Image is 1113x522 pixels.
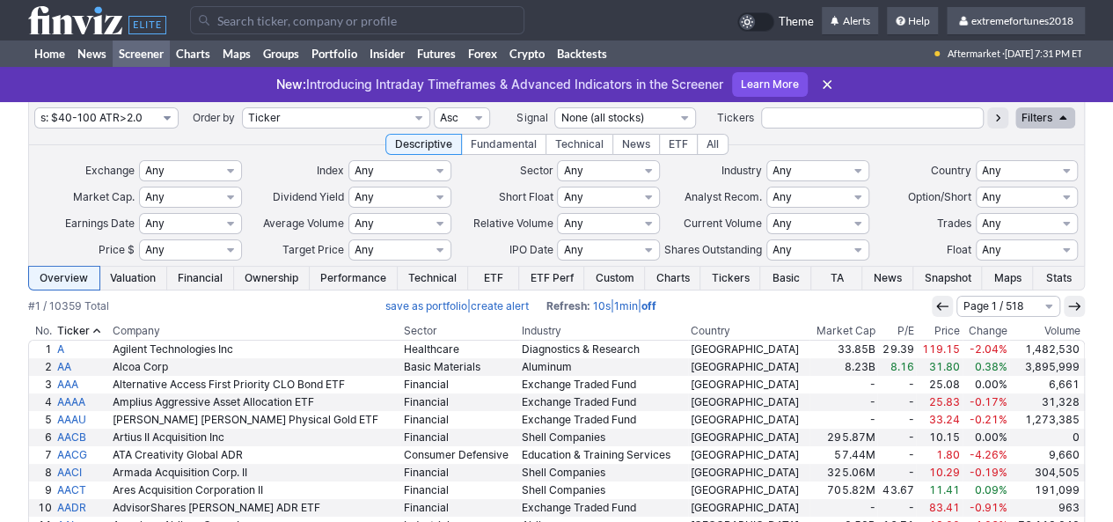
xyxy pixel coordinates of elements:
a: 1.80 [916,446,963,464]
a: extremefortunes2018 [947,7,1085,35]
a: 325.06M [809,464,877,482]
a: [GEOGRAPHIC_DATA] [688,482,809,499]
span: Tickers [717,111,754,124]
span: Price $ [99,243,135,256]
span: 25.83 [929,395,960,408]
a: Alcoa Corp [110,358,400,376]
a: 29.39 [877,341,916,358]
a: Agilent Technologies Inc [110,341,400,358]
a: 2 [29,358,55,376]
a: Amplius Aggressive Asset Allocation ETF [110,393,400,411]
a: Artius II Acquisition Inc [110,429,400,446]
a: 8.16 [877,358,916,376]
a: Futures [411,40,462,67]
a: ETF Perf [519,267,584,290]
a: AAAA [55,393,110,411]
a: ETF [468,267,519,290]
a: Help [887,7,938,35]
a: Ares Acquisition Corporation II [110,482,400,499]
span: -4.26% [969,448,1007,461]
a: Screener [113,40,170,67]
span: | [385,298,529,315]
a: - [809,393,877,411]
a: AADR [55,499,110,517]
a: Shell Companies [519,482,688,499]
span: Exchange [85,164,135,177]
a: Theme [737,12,813,32]
a: AAAU [55,411,110,429]
span: Index [317,164,344,177]
a: Maps [216,40,257,67]
a: AACT [55,482,110,499]
a: -0.17% [963,393,1010,411]
span: Earnings Date [65,217,135,230]
a: - [877,464,916,482]
span: Target Price [282,243,344,256]
a: AACI [55,464,110,482]
a: 0.38% [963,358,1010,376]
a: 10 [29,499,55,517]
th: Change [963,322,1010,340]
span: | | [546,298,656,315]
a: Tickers [700,267,760,290]
a: - [877,499,916,517]
span: extremefortunes2018 [970,14,1073,27]
a: Crypto [503,40,551,67]
a: 3,895,999 [1009,358,1084,376]
a: Backtests [551,40,613,67]
a: [GEOGRAPHIC_DATA] [688,393,809,411]
th: Sector [400,322,518,340]
a: AAA [55,376,110,393]
a: Technical [398,267,468,290]
a: 304,505 [1009,464,1084,482]
a: Exchange Traded Fund [519,411,688,429]
a: Stats [1033,267,1084,290]
a: 0 [1009,429,1084,446]
a: 25.08 [916,376,963,393]
a: Financial [400,429,518,446]
a: 295.87M [809,429,877,446]
th: P/E [877,322,916,340]
a: 705.82M [809,482,877,499]
span: Average Volume [263,217,344,230]
a: 9,660 [1009,446,1084,464]
span: [DATE] 7:31 PM ET [1004,40,1081,67]
a: [GEOGRAPHIC_DATA] [688,499,809,517]
a: Shell Companies [519,464,688,482]
div: News [612,134,660,155]
span: -0.19% [969,466,1007,479]
a: - [809,411,877,429]
a: Charts [645,267,700,290]
span: New: [276,77,306,92]
a: AACG [55,446,110,464]
a: 5 [29,411,55,429]
th: Price [916,322,963,340]
span: 0.09% [974,483,1007,496]
a: 1,482,530 [1009,341,1084,358]
span: Analyst Recom. [685,190,762,203]
a: - [809,499,877,517]
span: 31.80 [929,360,960,373]
p: Introducing Intraday Timeframes & Advanced Indicators in the Screener [276,76,723,93]
a: 1,273,385 [1009,411,1084,429]
span: Float [947,243,971,256]
span: Shares Outstanding [664,243,762,256]
a: Financial [167,267,234,290]
a: Financial [400,464,518,482]
a: Shell Companies [519,429,688,446]
a: 3 [29,376,55,393]
span: Option/Short [908,190,971,203]
a: Portfolio [305,40,363,67]
a: - [877,376,916,393]
a: [GEOGRAPHIC_DATA] [688,429,809,446]
a: Exchange Traded Fund [519,393,688,411]
div: All [697,134,729,155]
a: 9 [29,482,55,499]
span: Industry [721,164,762,177]
a: 11.41 [916,482,963,499]
a: 31,328 [1009,393,1084,411]
a: ATA Creativity Global ADR [110,446,400,464]
a: AdvisorShares [PERSON_NAME] ADR ETF [110,499,400,517]
a: - [877,393,916,411]
a: Performance [310,267,398,290]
